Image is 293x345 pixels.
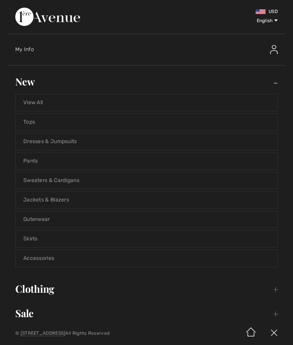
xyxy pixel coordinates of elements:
img: 1ère Avenue [15,8,80,26]
a: Dresses & Jumpsuits [16,133,277,150]
a: View All [16,94,277,111]
div: USD [173,8,278,15]
a: New [8,73,285,90]
img: My Info [270,45,278,54]
span: My Info [15,46,34,53]
a: Pants [16,153,277,169]
img: Home [240,321,262,345]
p: © All Rights Reserved [15,330,173,336]
a: Clothing [8,281,285,297]
img: X [262,321,285,345]
a: Sale [8,305,285,322]
a: Skirts [16,231,277,247]
a: Jackets & Blazers [16,192,277,208]
a: Accessories [16,250,277,267]
a: Tops [16,114,277,131]
a: Outerwear [16,211,277,228]
a: Sweaters & Cardigans [16,172,277,189]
